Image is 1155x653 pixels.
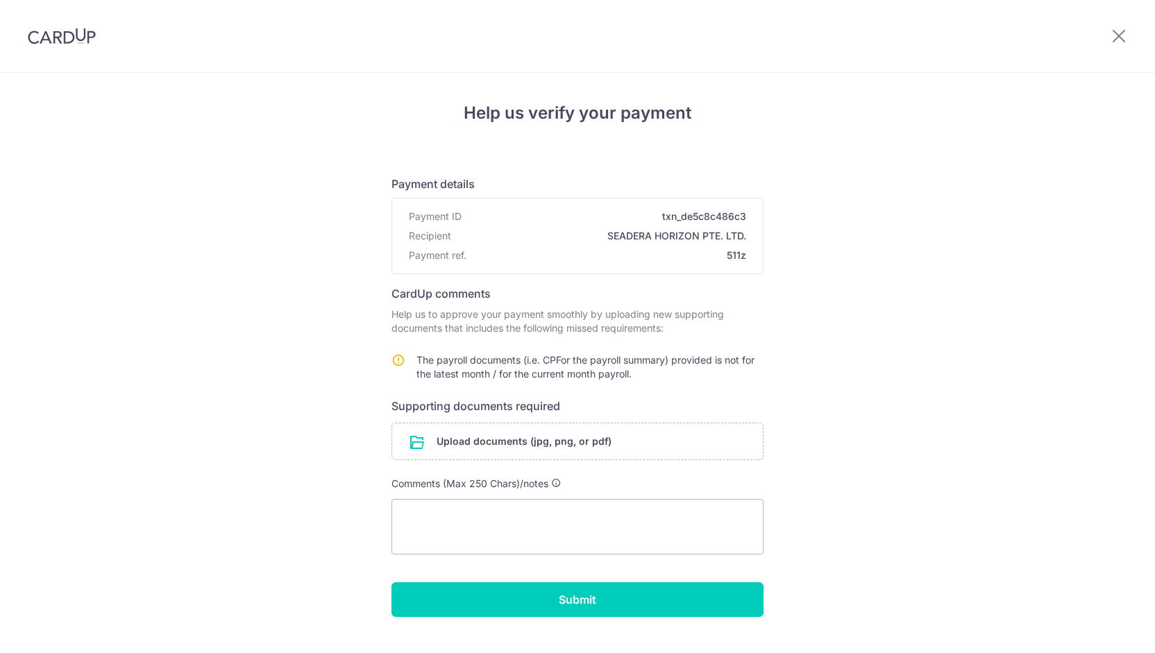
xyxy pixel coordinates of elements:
span: The payroll documents (i.e. CPFor the payroll summary) provided is not for the latest month / for... [416,354,754,380]
input: Submit [391,582,764,617]
span: Comments (Max 250 Chars)/notes [391,477,548,489]
span: Recipient [409,229,451,243]
img: CardUp [28,28,96,44]
div: Upload documents (jpg, png, or pdf) [391,423,764,460]
span: Payment ID [409,210,462,223]
h6: Payment details [391,176,764,192]
h6: CardUp comments [391,285,764,302]
span: Payment ref. [409,248,466,262]
h6: Supporting documents required [391,398,764,414]
span: 511z [472,248,746,262]
span: txn_de5c8c486c3 [467,210,746,223]
span: SEADERA HORIZON PTE. LTD. [457,229,746,243]
h4: Help us verify your payment [391,101,764,126]
p: Help us to approve your payment smoothly by uploading new supporting documents that includes the ... [391,307,764,335]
